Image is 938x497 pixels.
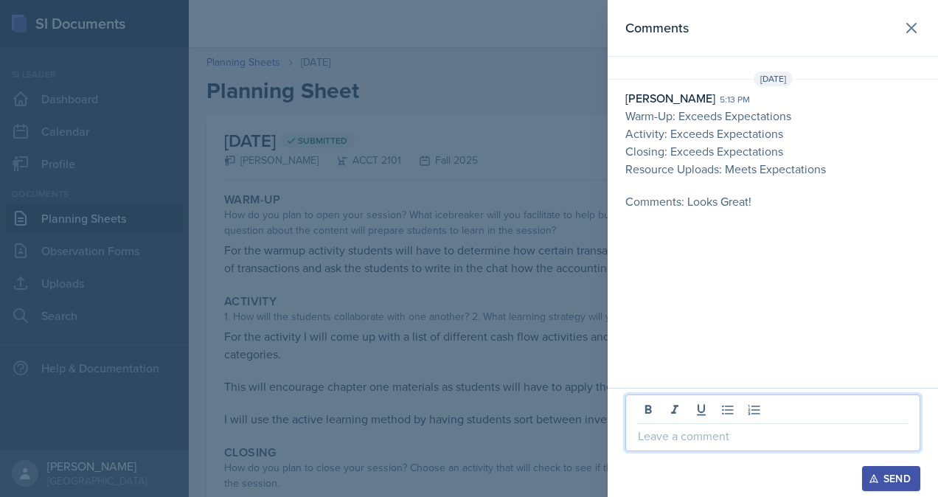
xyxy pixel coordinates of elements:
span: [DATE] [754,72,793,86]
p: Activity: Exceeds Expectations [625,125,920,142]
p: Comments: Looks Great! [625,192,920,210]
div: Send [872,473,911,484]
p: Resource Uploads: Meets Expectations [625,160,920,178]
button: Send [862,466,920,491]
div: 5:13 pm [720,93,750,106]
p: Closing: Exceeds Expectations [625,142,920,160]
p: Warm-Up: Exceeds Expectations [625,107,920,125]
div: [PERSON_NAME] [625,89,715,107]
h2: Comments [625,18,689,38]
